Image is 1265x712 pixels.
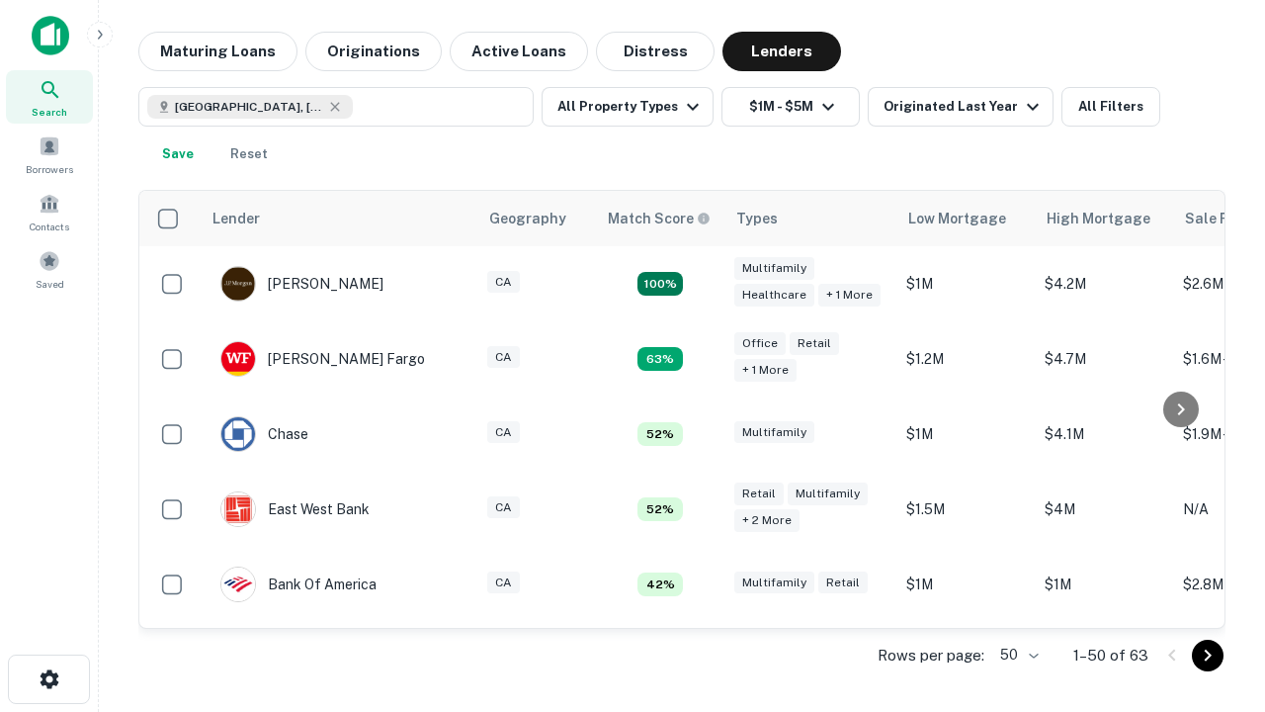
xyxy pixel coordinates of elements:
button: [GEOGRAPHIC_DATA], [GEOGRAPHIC_DATA], [GEOGRAPHIC_DATA] [138,87,534,127]
div: + 1 more [818,284,881,307]
div: CA [487,421,520,444]
img: capitalize-icon.png [32,16,69,55]
th: High Mortgage [1035,191,1173,246]
span: [GEOGRAPHIC_DATA], [GEOGRAPHIC_DATA], [GEOGRAPHIC_DATA] [175,98,323,116]
div: Retail [818,572,868,594]
a: Contacts [6,185,93,238]
td: $4.7M [1035,321,1173,397]
div: Office [734,332,786,355]
button: All Property Types [542,87,714,127]
button: All Filters [1061,87,1160,127]
div: Matching Properties: 17, hasApolloMatch: undefined [637,272,683,296]
div: High Mortgage [1047,207,1150,230]
span: Saved [36,276,64,292]
td: $4M [1035,472,1173,547]
button: Distress [596,32,715,71]
td: $1M [896,547,1035,622]
div: Chase [220,416,308,452]
div: [PERSON_NAME] [220,266,383,302]
div: Healthcare [734,284,814,307]
button: Save your search to get updates of matches that match your search criteria. [146,134,210,174]
div: Bank Of America [220,567,377,602]
div: Originated Last Year [884,95,1045,119]
span: Search [32,104,67,120]
div: Matching Properties: 6, hasApolloMatch: undefined [637,347,683,371]
th: Capitalize uses an advanced AI algorithm to match your search with the best lender. The match sco... [596,191,724,246]
div: Multifamily [734,421,814,444]
div: CA [487,271,520,294]
img: picture [221,342,255,376]
button: Maturing Loans [138,32,297,71]
td: $1.2M [896,321,1035,397]
th: Low Mortgage [896,191,1035,246]
th: Types [724,191,896,246]
div: Matching Properties: 4, hasApolloMatch: undefined [637,573,683,596]
div: East West Bank [220,491,370,527]
img: picture [221,568,255,601]
div: + 1 more [734,359,797,382]
td: $1M [1035,547,1173,622]
h6: Match Score [608,208,707,229]
div: Low Mortgage [908,207,1006,230]
iframe: Chat Widget [1166,490,1265,585]
span: Borrowers [26,161,73,177]
button: Go to next page [1192,640,1223,671]
div: CA [487,496,520,519]
img: picture [221,267,255,301]
div: CA [487,346,520,369]
button: Active Loans [450,32,588,71]
div: Retail [734,483,784,505]
td: $1M [896,246,1035,321]
button: Originations [305,32,442,71]
span: Contacts [30,219,69,234]
td: $4.1M [1035,397,1173,472]
p: Rows per page: [878,644,984,667]
td: $4.2M [1035,246,1173,321]
img: picture [221,492,255,526]
div: Types [736,207,778,230]
button: $1M - $5M [721,87,860,127]
button: Lenders [722,32,841,71]
td: $1.4M [896,622,1035,697]
a: Search [6,70,93,124]
div: Lender [212,207,260,230]
div: 50 [992,641,1042,669]
td: $1M [896,397,1035,472]
button: Originated Last Year [868,87,1054,127]
img: picture [221,417,255,451]
a: Saved [6,242,93,296]
div: Matching Properties: 5, hasApolloMatch: undefined [637,497,683,521]
a: Borrowers [6,128,93,181]
div: CA [487,572,520,594]
div: [PERSON_NAME] Fargo [220,341,425,377]
div: Geography [489,207,566,230]
button: Reset [217,134,281,174]
p: 1–50 of 63 [1073,644,1148,667]
div: Multifamily [734,257,814,280]
div: Capitalize uses an advanced AI algorithm to match your search with the best lender. The match sco... [608,208,711,229]
td: $4.5M [1035,622,1173,697]
div: + 2 more [734,509,800,532]
div: Multifamily [788,483,868,505]
div: Matching Properties: 5, hasApolloMatch: undefined [637,422,683,446]
div: Multifamily [734,572,814,594]
td: $1.5M [896,472,1035,547]
th: Geography [477,191,596,246]
div: Retail [790,332,839,355]
th: Lender [201,191,477,246]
